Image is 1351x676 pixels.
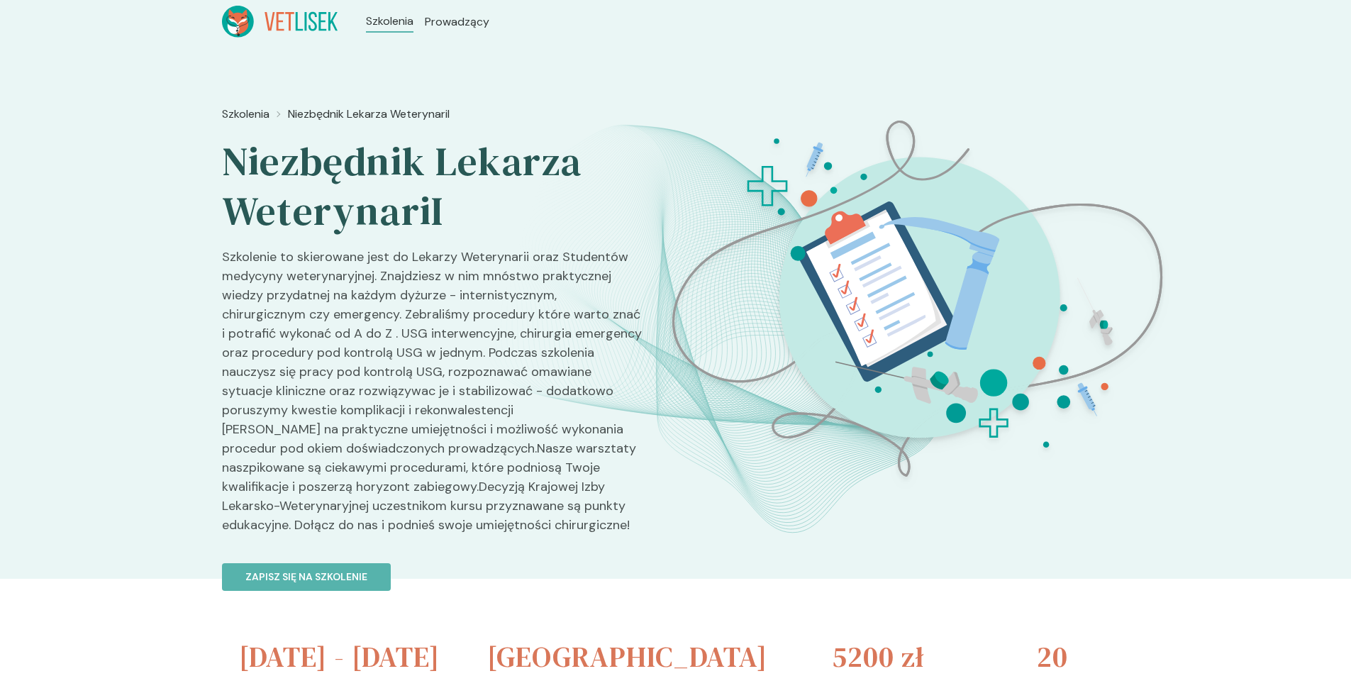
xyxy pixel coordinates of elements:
[222,106,269,123] a: Szkolenia
[222,563,391,591] button: Zapisz się na szkolenie
[222,137,643,236] h2: Niezbędnik Lekarza WeterynariI
[366,13,413,30] a: Szkolenia
[652,100,1182,497] img: aHe4U0MqNJQqH-My_ProcMH_BT.svg
[288,106,450,123] a: Niezbędnik Lekarza WeterynariI
[245,570,367,584] p: Zapisz się na szkolenie
[222,248,643,546] p: Szkolenie to skierowane jest do Lekarzy Weterynarii oraz Studentów medycyny weterynaryjnej. Znajd...
[222,546,643,591] a: Zapisz się na szkolenie
[425,13,489,31] a: Prowadzący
